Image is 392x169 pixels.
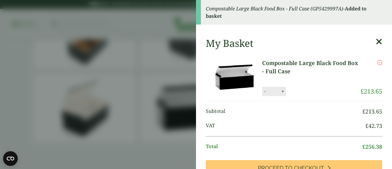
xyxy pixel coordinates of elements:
[360,87,382,95] bdi: 213.65
[362,143,382,150] bdi: 256.38
[206,107,362,116] span: Subtotal
[377,59,382,66] a: Remove this item
[206,37,253,49] h2: My Basket
[362,143,365,150] span: £
[206,5,343,12] em: Compostable Large Black Food Box - Full Case (GP5429997A)
[207,59,262,96] img: black food box
[362,108,382,115] bdi: 213.65
[365,122,368,129] span: £
[360,87,364,95] span: £
[206,143,362,151] span: Total
[365,122,382,129] bdi: 42.73
[206,122,365,130] span: VAT
[262,89,267,94] button: -
[262,59,360,75] a: Compostable Large Black Food Box - Full Case
[362,108,365,115] span: £
[3,151,18,166] button: Open CMP widget
[280,89,286,94] button: +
